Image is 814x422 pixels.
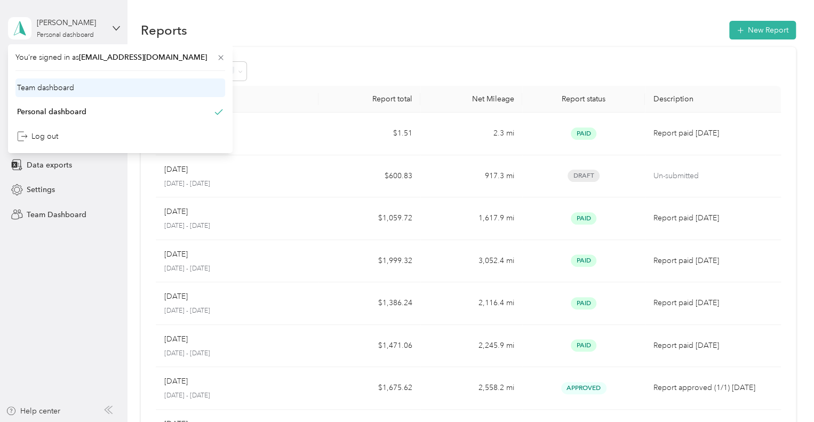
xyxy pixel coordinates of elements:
[420,155,522,198] td: 917.3 mi
[653,212,772,224] p: Report paid [DATE]
[164,179,310,189] p: [DATE] - [DATE]
[318,240,420,283] td: $1,999.32
[15,52,225,63] span: You’re signed in as
[645,86,781,113] th: Description
[420,240,522,283] td: 3,052.4 mi
[318,86,420,113] th: Report total
[561,382,606,394] span: Approved
[164,206,188,218] p: [DATE]
[318,113,420,155] td: $1.51
[653,128,772,139] p: Report paid [DATE]
[156,86,319,113] th: Report name
[164,376,188,387] p: [DATE]
[420,86,522,113] th: Net Mileage
[17,82,74,93] div: Team dashboard
[164,264,310,274] p: [DATE] - [DATE]
[6,405,60,417] button: Help center
[318,155,420,198] td: $600.83
[164,333,188,345] p: [DATE]
[79,53,207,62] span: [EMAIL_ADDRESS][DOMAIN_NAME]
[318,282,420,325] td: $1,386.24
[164,391,310,401] p: [DATE] - [DATE]
[37,17,103,28] div: [PERSON_NAME]
[37,32,94,38] div: Personal dashboard
[164,306,310,316] p: [DATE] - [DATE]
[571,254,596,267] span: Paid
[141,25,187,36] h1: Reports
[571,297,596,309] span: Paid
[571,128,596,140] span: Paid
[27,209,86,220] span: Team Dashboard
[571,339,596,352] span: Paid
[164,164,188,176] p: [DATE]
[531,94,636,103] div: Report status
[318,197,420,240] td: $1,059.72
[754,362,814,422] iframe: Everlance-gr Chat Button Frame
[420,197,522,240] td: 1,617.9 mi
[568,170,600,182] span: Draft
[653,170,772,182] p: Un-submitted
[17,131,58,142] div: Log out
[164,137,310,146] p: [DATE] - [DATE]
[17,106,86,117] div: Personal dashboard
[164,221,310,231] p: [DATE] - [DATE]
[420,325,522,368] td: 2,245.9 mi
[653,297,772,309] p: Report paid [DATE]
[420,282,522,325] td: 2,116.4 mi
[653,340,772,352] p: Report paid [DATE]
[164,291,188,302] p: [DATE]
[27,160,72,171] span: Data exports
[420,367,522,410] td: 2,558.2 mi
[318,367,420,410] td: $1,675.62
[420,113,522,155] td: 2.3 mi
[164,249,188,260] p: [DATE]
[653,255,772,267] p: Report paid [DATE]
[571,212,596,225] span: Paid
[164,349,310,359] p: [DATE] - [DATE]
[318,325,420,368] td: $1,471.06
[27,184,55,195] span: Settings
[729,21,796,39] button: New Report
[653,382,772,394] p: Report approved (1/1) [DATE]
